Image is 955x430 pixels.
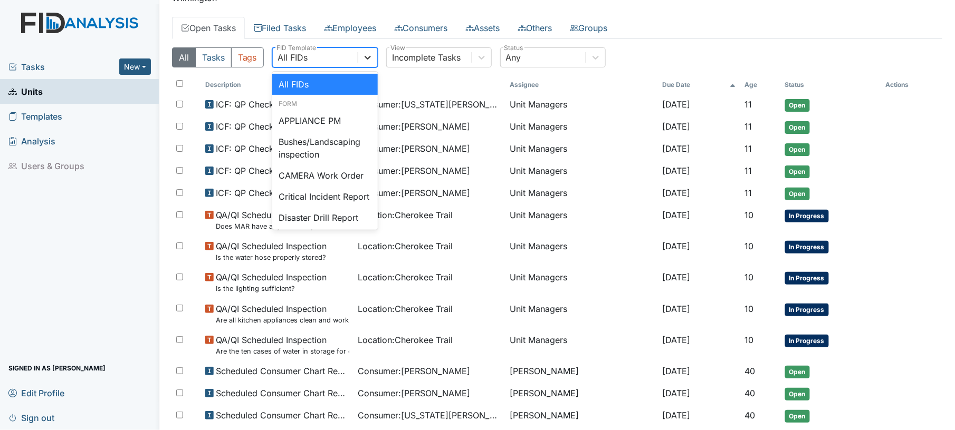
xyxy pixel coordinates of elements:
td: [PERSON_NAME] [506,383,658,405]
span: Open [785,388,810,400]
span: In Progress [785,335,829,347]
span: [DATE] [662,188,690,198]
a: Groups [561,17,617,39]
td: Unit Managers [506,329,658,360]
span: Open [785,188,810,200]
small: Are all kitchen appliances clean and working properly? [216,315,349,325]
span: [DATE] [662,165,690,176]
span: Consumer : [PERSON_NAME] [358,187,470,199]
span: Analysis [8,133,55,149]
div: EMERGENCY Work Order [272,228,378,262]
span: 11 [744,188,752,198]
span: Consumer : [PERSON_NAME] [358,164,470,177]
div: Form [272,99,378,109]
span: Open [785,165,810,178]
span: [DATE] [662,304,690,314]
span: Consumer : [US_STATE][PERSON_NAME] [358,98,502,111]
span: Open [785,121,810,134]
span: Location : Cherokee Trail [358,271,453,284]
span: [DATE] [662,366,690,376]
button: All [172,47,196,67]
small: Is the lighting sufficient? [216,284,327,294]
span: Open [785,410,810,423]
span: QA/QI Scheduled Inspection Is the lighting sufficient? [216,271,327,294]
span: Templates [8,108,62,124]
span: QA/QI Scheduled Inspection Does MAR have any blank days that should have been initialed? [216,209,349,231]
span: In Progress [785,272,829,285]
span: ICF: QP Checklist [216,187,285,199]
span: Location : Cherokee Trail [358,209,453,221]
a: Assets [457,17,509,39]
a: Filed Tasks [245,17,316,39]
span: 11 [744,143,752,154]
td: Unit Managers [506,94,658,116]
span: 10 [744,241,753,251]
th: Toggle SortBy [354,76,506,94]
span: [DATE] [662,210,690,220]
span: [DATE] [662,410,690,421]
td: Unit Managers [506,116,658,138]
small: Are the ten cases of water in storage for emergency use? [216,346,349,356]
span: Edit Profile [8,385,64,401]
th: Toggle SortBy [201,76,354,94]
span: Open [785,99,810,112]
span: 11 [744,121,752,132]
span: QA/QI Scheduled Inspection Are the ten cases of water in storage for emergency use? [216,334,349,356]
a: Consumers [386,17,457,39]
th: Toggle SortBy [740,76,781,94]
span: Location : Cherokee Trail [358,334,453,346]
span: 40 [744,366,755,376]
th: Toggle SortBy [781,76,881,94]
span: ICF: QP Checklist [216,120,285,133]
span: Consumer : [PERSON_NAME] [358,142,470,155]
span: QA/QI Scheduled Inspection Is the water hose properly stored? [216,240,327,262]
span: In Progress [785,241,829,253]
div: APPLIANCE PM [272,110,378,131]
span: [DATE] [662,143,690,154]
span: Consumer : [US_STATE][PERSON_NAME] [358,409,502,422]
button: Tags [231,47,264,67]
a: Open Tasks [172,17,245,39]
span: Signed in as [PERSON_NAME] [8,360,106,376]
span: [DATE] [662,241,690,251]
input: Toggle All Rows Selected [176,80,183,87]
th: Actions [882,76,934,94]
div: CAMERA Work Order [272,165,378,186]
span: [DATE] [662,99,690,110]
th: Toggle SortBy [658,76,740,94]
td: [PERSON_NAME] [506,405,658,427]
div: Incomplete Tasks [392,51,461,64]
span: [DATE] [662,272,690,282]
span: QA/QI Scheduled Inspection Are all kitchen appliances clean and working properly? [216,302,349,325]
span: Open [785,366,810,378]
span: ICF: QP Checklist [216,142,285,155]
div: Any [506,51,521,64]
div: Bushes/Landscaping inspection [272,131,378,165]
span: 11 [744,99,752,110]
span: 10 [744,304,753,314]
small: Is the water hose properly stored? [216,252,327,262]
span: Scheduled Consumer Chart Review [216,409,349,422]
a: Employees [316,17,386,39]
button: New [119,58,151,75]
span: ICF: QP Checklist [216,98,285,111]
span: Sign out [8,409,54,426]
span: In Progress [785,304,829,316]
th: Assignee [506,76,658,94]
span: Scheduled Consumer Chart Review [216,387,349,399]
span: 40 [744,410,755,421]
td: Unit Managers [506,160,658,182]
span: Consumer : [PERSON_NAME] [358,387,470,399]
span: Units [8,83,43,100]
span: Location : Cherokee Trail [358,240,453,252]
div: All FIDs [272,74,378,95]
td: Unit Managers [506,204,658,236]
span: 10 [744,210,753,220]
td: [PERSON_NAME] [506,360,658,383]
div: All FIDs [278,51,308,64]
span: In Progress [785,210,829,222]
td: Unit Managers [506,236,658,267]
span: Location : Cherokee Trail [358,302,453,315]
a: Tasks [8,61,119,73]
